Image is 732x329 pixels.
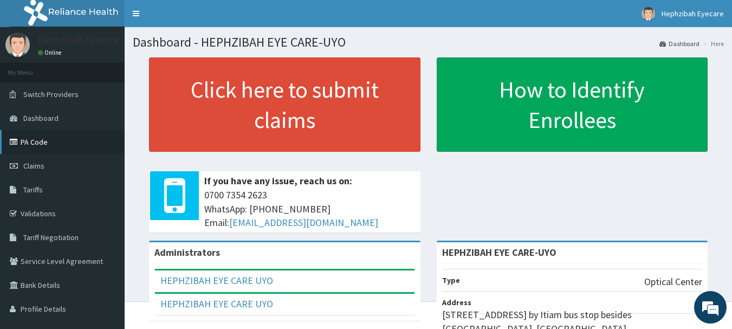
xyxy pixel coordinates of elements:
span: Switch Providers [23,89,79,99]
a: Online [38,49,64,56]
img: User Image [5,33,30,57]
span: Tariffs [23,185,43,195]
h1: Dashboard - HEPHZIBAH EYE CARE-UYO [133,35,724,49]
img: User Image [642,7,655,21]
b: Type [442,275,460,285]
span: Hephzibah Eyecare [662,9,724,18]
span: Claims [23,161,44,171]
span: 0700 7354 2623 WhatsApp: [PHONE_NUMBER] Email: [204,188,415,230]
p: Optical Center [644,275,702,289]
strong: HEPHZIBAH EYE CARE-UYO [442,246,556,259]
a: [EMAIL_ADDRESS][DOMAIN_NAME] [229,216,378,229]
a: How to Identify Enrollees [437,57,708,152]
a: HEPHZIBAH EYE CARE UYO [160,274,273,287]
b: Administrators [154,246,220,259]
li: Here [701,39,724,48]
a: HEPHZIBAH EYE CARE UYO [160,298,273,310]
b: If you have any issue, reach us on: [204,175,352,187]
span: Dashboard [23,113,59,123]
p: Hephzibah Eyecare [38,35,119,45]
b: Address [442,298,471,307]
a: Click here to submit claims [149,57,420,152]
a: Dashboard [659,39,699,48]
span: Tariff Negotiation [23,233,79,242]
